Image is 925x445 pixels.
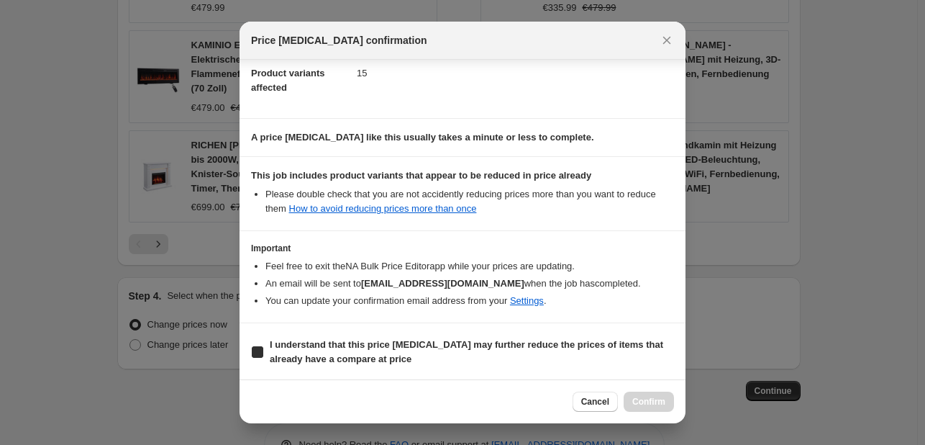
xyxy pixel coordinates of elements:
button: Cancel [573,392,618,412]
li: Feel free to exit the NA Bulk Price Editor app while your prices are updating. [265,259,674,274]
span: Product variants affected [251,68,325,93]
b: I understand that this price [MEDICAL_DATA] may further reduce the prices of items that already h... [270,339,663,364]
li: You can update your confirmation email address from your . [265,294,674,308]
a: Settings [510,295,544,306]
span: Cancel [581,396,609,408]
h3: Important [251,243,674,254]
li: An email will be sent to when the job has completed . [265,277,674,291]
a: How to avoid reducing prices more than once [289,203,477,214]
b: A price [MEDICAL_DATA] like this usually takes a minute or less to complete. [251,132,594,143]
b: [EMAIL_ADDRESS][DOMAIN_NAME] [361,278,524,289]
dd: 15 [357,54,674,92]
b: This job includes product variants that appear to be reduced in price already [251,170,591,181]
span: Price [MEDICAL_DATA] confirmation [251,33,427,48]
button: Close [657,30,677,50]
li: Please double check that you are not accidently reducing prices more than you want to reduce them [265,187,674,216]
